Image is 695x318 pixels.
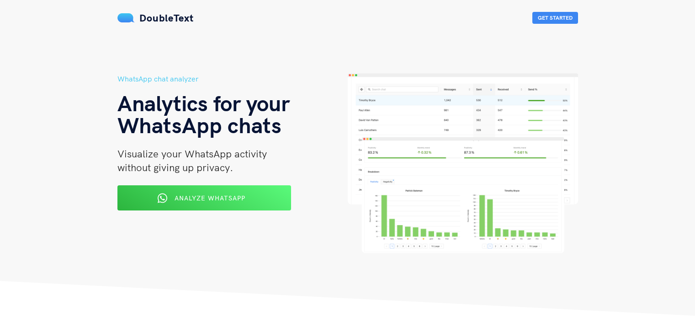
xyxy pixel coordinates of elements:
[532,12,578,24] button: Get Started
[117,73,348,85] h5: WhatsApp chat analyzer
[117,185,291,210] button: Analyze WhatsApp
[139,11,194,24] span: DoubleText
[117,161,233,174] span: without giving up privacy.
[117,11,194,24] a: DoubleText
[117,111,281,139] span: WhatsApp chats
[117,197,291,205] a: Analyze WhatsApp
[117,89,290,117] span: Analytics for your
[117,13,135,22] img: mS3x8y1f88AAAAABJRU5ErkJggg==
[117,147,267,160] span: Visualize your WhatsApp activity
[348,73,578,253] img: hero
[175,194,245,202] span: Analyze WhatsApp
